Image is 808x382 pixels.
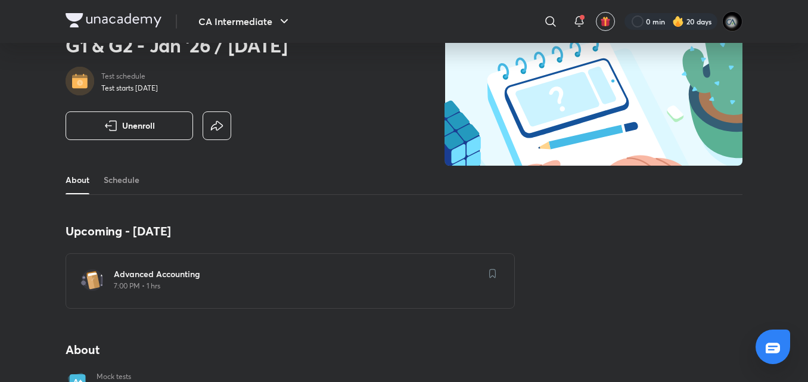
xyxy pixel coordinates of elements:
[66,111,193,140] button: Unenroll
[596,12,615,31] button: avatar
[101,72,158,81] p: Test schedule
[66,13,161,27] img: Company Logo
[114,281,481,291] p: 7:00 PM • 1 hrs
[66,13,161,30] a: Company Logo
[104,166,139,194] a: Schedule
[66,342,515,358] h4: About
[672,15,684,27] img: streak
[600,16,611,27] img: avatar
[66,166,89,194] a: About
[66,10,371,57] h2: Evaluated Test Series for CA Inter G1 & G2 - Jan '26 / [DATE]
[101,83,158,93] p: Test starts [DATE]
[66,223,515,239] h4: Upcoming - [DATE]
[122,120,155,132] span: Unenroll
[114,268,481,280] h6: Advanced Accounting
[722,11,742,32] img: poojita Agrawal
[97,372,131,381] p: Mock tests
[489,269,496,278] img: save
[80,268,104,292] img: test
[191,10,299,33] button: CA Intermediate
